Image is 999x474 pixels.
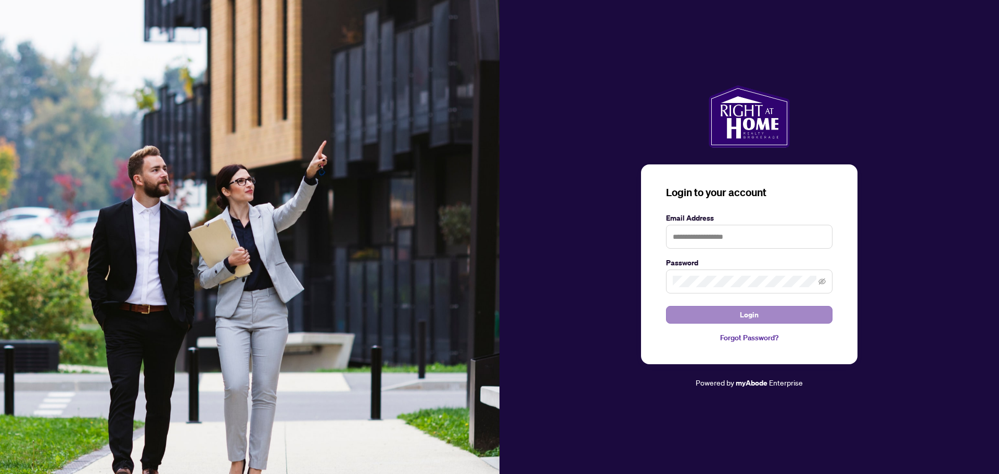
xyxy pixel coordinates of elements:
[736,377,767,389] a: myAbode
[696,378,734,387] span: Powered by
[818,278,826,285] span: eye-invisible
[666,332,832,343] a: Forgot Password?
[740,306,759,323] span: Login
[666,257,832,268] label: Password
[666,212,832,224] label: Email Address
[666,306,832,324] button: Login
[709,85,789,148] img: ma-logo
[666,185,832,200] h3: Login to your account
[769,378,803,387] span: Enterprise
